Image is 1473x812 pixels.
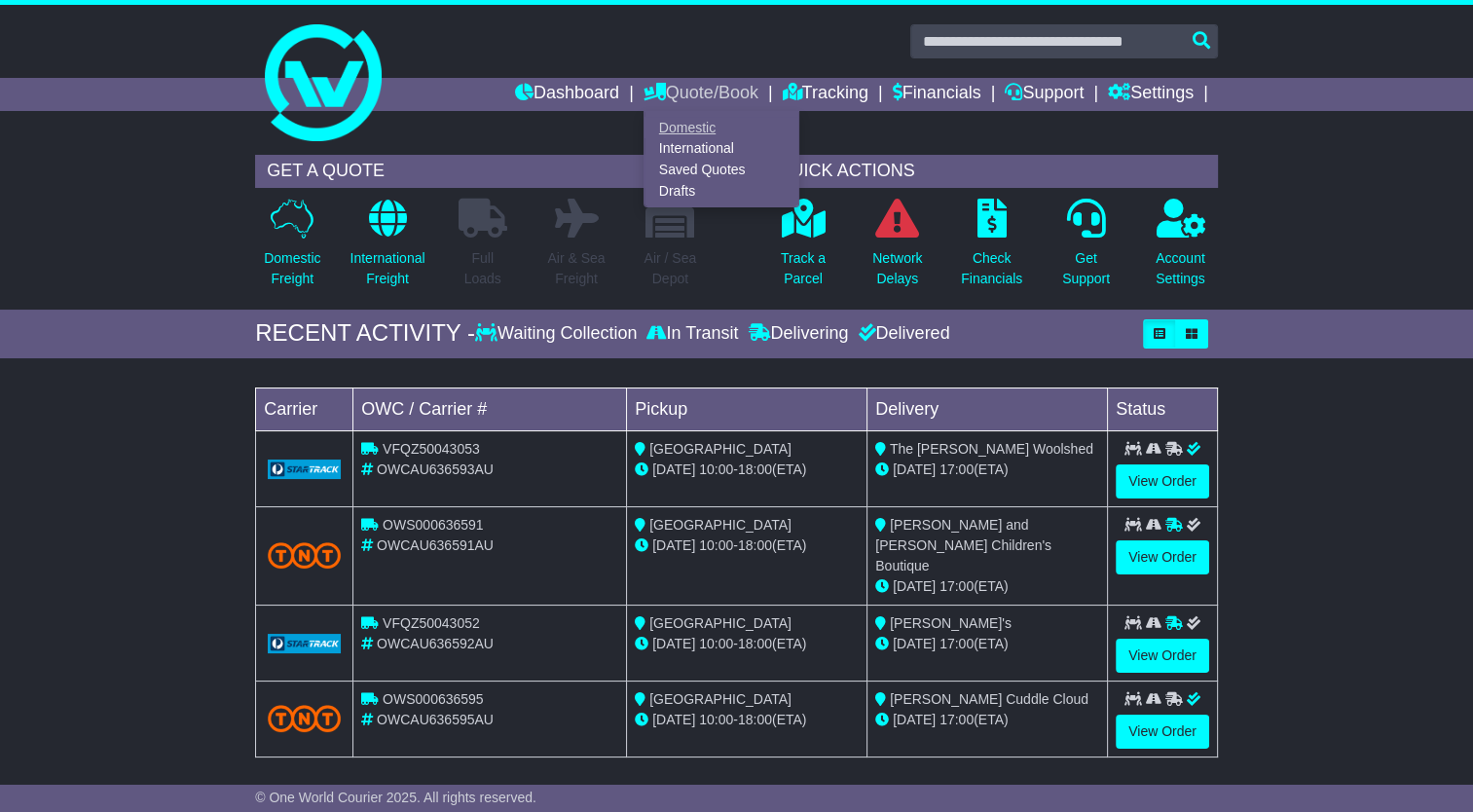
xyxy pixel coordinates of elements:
div: - (ETA) [635,460,859,480]
div: (ETA) [875,460,1099,480]
span: [DATE] [893,636,936,651]
p: Get Support [1062,248,1110,289]
a: NetworkDelays [871,198,923,300]
img: TNT_Domestic.png [268,542,341,569]
span: 10:00 [699,712,733,727]
span: [DATE] [652,712,695,727]
span: OWCAU636595AU [377,712,494,727]
div: (ETA) [875,710,1099,730]
span: 10:00 [699,537,733,553]
span: [DATE] [893,461,936,477]
td: Pickup [627,388,867,430]
span: The [PERSON_NAME] Woolshed [890,441,1093,457]
span: 10:00 [699,461,733,477]
span: OWCAU636593AU [377,461,494,477]
div: GET A QUOTE [255,155,707,188]
span: OWS000636595 [383,691,484,707]
td: Delivery [867,388,1108,430]
span: OWCAU636592AU [377,636,494,651]
td: Carrier [256,388,353,430]
a: Saved Quotes [644,160,798,181]
div: RECENT ACTIVITY - [255,319,475,348]
a: Dashboard [515,78,619,111]
span: [DATE] [893,578,936,594]
div: (ETA) [875,576,1099,597]
span: [DATE] [893,712,936,727]
img: TNT_Domestic.png [268,705,341,731]
span: [PERSON_NAME] and [PERSON_NAME] Children's Boutique [875,517,1051,573]
span: 10:00 [699,636,733,651]
img: GetCarrierServiceLogo [268,460,341,479]
span: [DATE] [652,537,695,553]
div: - (ETA) [635,710,859,730]
span: [DATE] [652,461,695,477]
td: Status [1108,388,1218,430]
div: Delivering [743,323,853,345]
a: GetSupport [1061,198,1111,300]
span: OWS000636591 [383,517,484,533]
p: Account Settings [1156,248,1205,289]
div: Waiting Collection [475,323,642,345]
span: 17:00 [939,578,974,594]
a: View Order [1116,715,1209,749]
span: VFQZ50043053 [383,441,480,457]
p: Track a Parcel [781,248,826,289]
a: View Order [1116,639,1209,673]
span: © One World Courier 2025. All rights reserved. [255,790,536,805]
p: Check Financials [961,248,1022,289]
div: - (ETA) [635,634,859,654]
span: [PERSON_NAME] Cuddle Cloud [890,691,1088,707]
div: Delivered [853,323,949,345]
span: 17:00 [939,461,974,477]
span: [GEOGRAPHIC_DATA] [649,441,792,457]
span: 18:00 [738,537,772,553]
p: Network Delays [872,248,922,289]
div: - (ETA) [635,535,859,556]
span: 18:00 [738,636,772,651]
span: 17:00 [939,636,974,651]
div: QUICK ACTIONS [766,155,1218,188]
p: Full Loads [459,248,507,289]
span: 17:00 [939,712,974,727]
a: Financials [893,78,981,111]
p: International Freight [350,248,424,289]
div: Quote/Book [644,111,799,207]
a: CheckFinancials [960,198,1023,300]
a: Drafts [644,180,798,202]
a: Track aParcel [780,198,827,300]
a: Quote/Book [644,78,758,111]
span: [GEOGRAPHIC_DATA] [649,691,792,707]
p: Domestic Freight [264,248,320,289]
span: [DATE] [652,636,695,651]
span: [GEOGRAPHIC_DATA] [649,517,792,533]
a: View Order [1116,464,1209,498]
span: [GEOGRAPHIC_DATA] [649,615,792,631]
div: In Transit [642,323,743,345]
a: Domestic [644,117,798,138]
a: DomesticFreight [263,198,321,300]
div: (ETA) [875,634,1099,654]
span: [PERSON_NAME]'s [890,615,1012,631]
a: View Order [1116,540,1209,574]
a: Support [1005,78,1084,111]
span: VFQZ50043052 [383,615,480,631]
td: OWC / Carrier # [353,388,627,430]
p: Air & Sea Freight [547,248,605,289]
p: Air / Sea Depot [644,248,696,289]
a: AccountSettings [1155,198,1206,300]
a: InternationalFreight [349,198,425,300]
span: 18:00 [738,712,772,727]
a: Tracking [783,78,868,111]
img: GetCarrierServiceLogo [268,634,341,653]
span: OWCAU636591AU [377,537,494,553]
a: International [644,138,798,160]
span: 18:00 [738,461,772,477]
a: Settings [1108,78,1194,111]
